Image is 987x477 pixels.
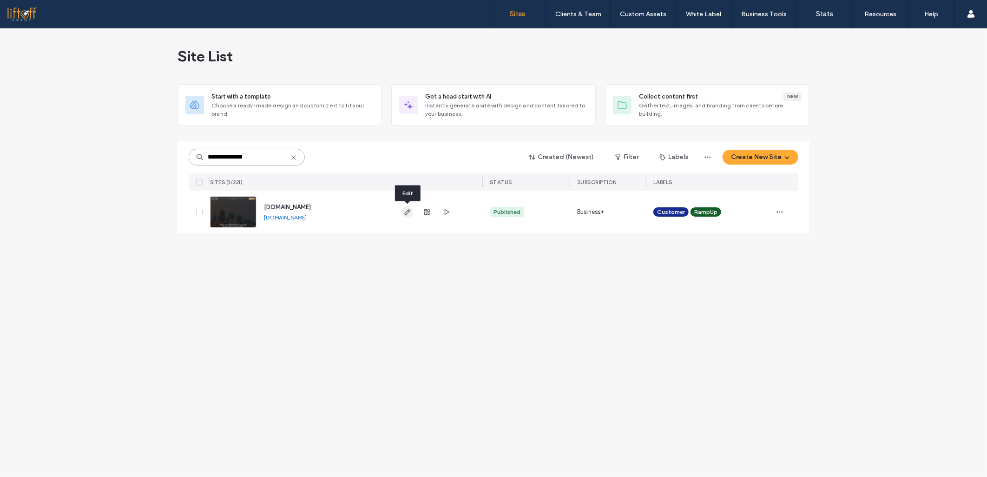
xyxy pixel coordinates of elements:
[605,84,809,126] div: Collect content firstNewGather text, images, and branding from clients before building.
[925,10,939,18] label: Help
[490,179,512,185] span: STATUS
[210,179,243,185] span: SITES (1/231)
[425,92,491,101] span: Get a head start with AI
[521,150,602,165] button: Created (Newest)
[395,185,421,201] div: Edit
[686,10,722,18] label: White Label
[21,7,40,15] span: Help
[178,84,382,126] div: Start with a templateChoose a ready-made design and customize it to fit your brand.
[493,208,520,216] div: Published
[577,179,617,185] span: SUBSCRIPTION
[555,10,601,18] label: Clients & Team
[653,179,672,185] span: LABELS
[639,101,802,118] span: Gather text, images, and branding from clients before building.
[510,10,526,18] label: Sites
[264,204,311,211] a: [DOMAIN_NAME]
[694,208,717,216] span: RampUp
[606,150,648,165] button: Filter
[864,10,896,18] label: Resources
[211,101,374,118] span: Choose a ready-made design and customize it to fit your brand.
[391,84,596,126] div: Get a head start with AIInstantly generate a site with design and content tailored to your business.
[425,101,588,118] span: Instantly generate a site with design and content tailored to your business.
[577,207,605,217] span: Business+
[178,47,233,66] span: Site List
[783,93,802,101] div: New
[620,10,667,18] label: Custom Assets
[816,10,833,18] label: Stats
[639,92,698,101] span: Collect content first
[264,214,307,221] a: [DOMAIN_NAME]
[742,10,787,18] label: Business Tools
[211,92,271,101] span: Start with a template
[651,150,697,165] button: Labels
[723,150,798,165] button: Create New Site
[657,208,685,216] span: Customer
